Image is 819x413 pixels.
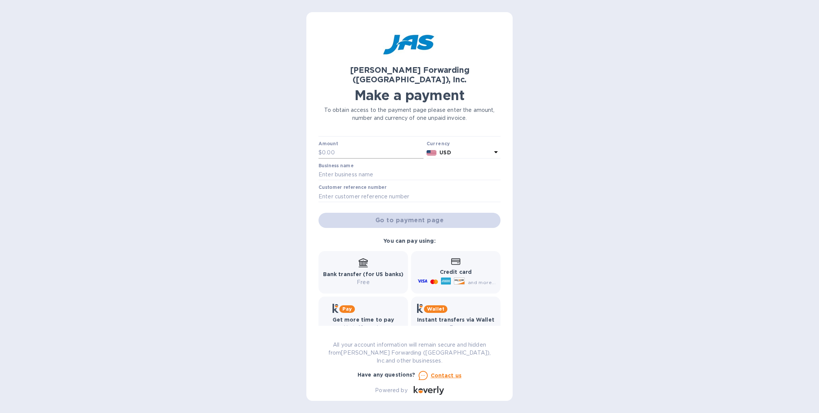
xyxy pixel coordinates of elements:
[333,324,394,332] p: Up to 12 weeks
[350,65,469,84] b: [PERSON_NAME] Forwarding ([GEOGRAPHIC_DATA]), Inc.
[417,317,494,323] b: Instant transfers via Wallet
[440,269,472,275] b: Credit card
[318,191,500,202] input: Enter customer reference number
[427,141,450,146] b: Currency
[318,149,322,157] p: $
[427,150,437,155] img: USD
[358,372,416,378] b: Have any questions?
[427,306,444,312] b: Wallet
[342,306,352,312] b: Pay
[318,106,500,122] p: To obtain access to the payment page please enter the amount, number and currency of one unpaid i...
[323,271,404,277] b: Bank transfer (for US banks)
[318,141,338,146] label: Amount
[323,278,404,286] p: Free
[333,317,394,323] b: Get more time to pay
[318,169,500,181] input: Enter business name
[383,238,435,244] b: You can pay using:
[322,147,424,159] input: 0.00
[439,149,451,155] b: USD
[318,87,500,103] h1: Make a payment
[318,185,386,190] label: Customer reference number
[318,163,353,168] label: Business name
[431,372,462,378] u: Contact us
[468,280,496,285] span: and more...
[417,324,494,332] p: Free
[375,386,407,394] p: Powered by
[318,341,500,365] p: All your account information will remain secure and hidden from [PERSON_NAME] Forwarding ([GEOGRA...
